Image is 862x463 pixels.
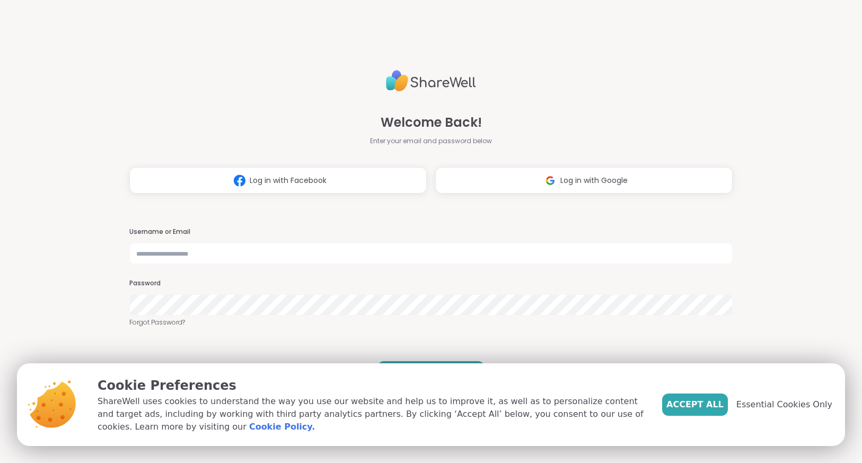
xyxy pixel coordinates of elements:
[540,171,560,190] img: ShareWell Logomark
[129,167,427,194] button: Log in with Facebook
[386,66,476,96] img: ShareWell Logo
[381,113,482,132] span: Welcome Back!
[129,318,733,327] a: Forgot Password?
[249,421,315,433] a: Cookie Policy.
[129,279,733,288] h3: Password
[129,228,733,237] h3: Username or Email
[662,394,728,416] button: Accept All
[370,136,492,146] span: Enter your email and password below
[98,376,645,395] p: Cookie Preferences
[98,395,645,433] p: ShareWell uses cookies to understand the way you use our website and help us to improve it, as we...
[230,171,250,190] img: ShareWell Logomark
[435,167,733,194] button: Log in with Google
[666,398,724,411] span: Accept All
[377,361,485,383] button: LOG IN
[736,398,832,411] span: Essential Cookies Only
[250,175,327,186] span: Log in with Facebook
[560,175,628,186] span: Log in with Google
